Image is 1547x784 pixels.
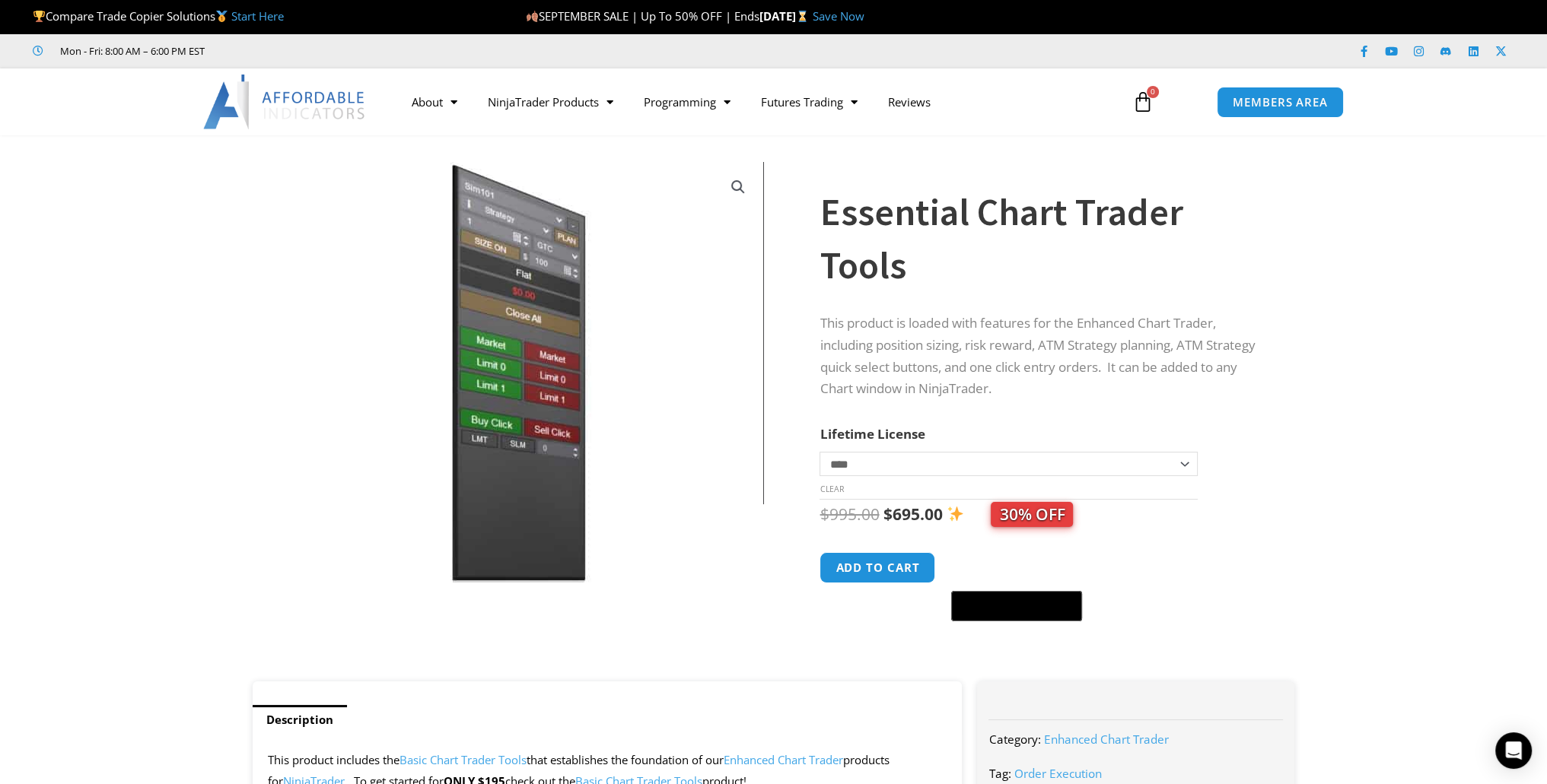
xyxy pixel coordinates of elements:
[812,8,864,24] a: Save Now
[948,550,1085,586] iframe: Secure express checkout frame
[947,506,963,522] img: ✨
[746,84,873,119] a: Futures Trading
[820,503,879,525] bdi: 995.00
[873,84,946,119] a: Reviews
[820,186,1264,292] h1: Essential Chart Trader Tools
[253,705,347,735] a: Description
[820,425,925,443] label: Lifetime License
[1147,86,1159,98] span: 0
[1217,87,1344,118] a: MEMBERS AREA
[1109,80,1176,124] a: 0
[820,631,1264,644] iframe: PayPal Message 1
[399,752,527,767] a: Basic Chart Trader Tools
[1233,97,1328,108] span: MEMBERS AREA
[797,11,808,22] img: ⌛
[988,766,1011,781] span: Tag:
[1014,766,1101,781] a: Order Execution
[226,43,454,59] iframe: Customer reviews powered by Trustpilot
[820,484,843,494] a: Clear options
[629,84,746,119] a: Programming
[883,503,892,525] span: $
[991,502,1073,527] span: 30% OFF
[473,84,629,119] a: NinjaTrader Products
[820,552,935,583] button: Add to cart
[33,11,45,22] img: 🏆
[216,11,228,22] img: 🥇
[1495,732,1532,769] div: Open Intercom Messenger
[1043,732,1168,747] a: Enhanced Chart Trader
[396,84,473,119] a: About
[526,8,759,24] span: SEPTEMBER SALE | Up To 50% OFF | Ends
[724,173,752,201] a: View full-screen image gallery
[820,313,1264,401] p: This product is loaded with features for the Enhanced Chart Trader, including position sizing, ri...
[274,162,763,582] img: Essential Chart Trader Tools | Affordable Indicators – NinjaTrader
[396,84,1115,119] nav: Menu
[231,8,284,24] a: Start Here
[56,42,205,60] span: Mon - Fri: 8:00 AM – 6:00 PM EST
[820,503,829,525] span: $
[883,503,942,525] bdi: 695.00
[724,752,843,767] a: Enhanced Chart Trader
[527,11,538,22] img: 🍂
[988,732,1040,747] span: Category:
[759,8,812,24] strong: [DATE]
[951,591,1082,621] button: Buy with GPay
[33,8,284,24] span: Compare Trade Copier Solutions
[203,75,367,129] img: LogoAI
